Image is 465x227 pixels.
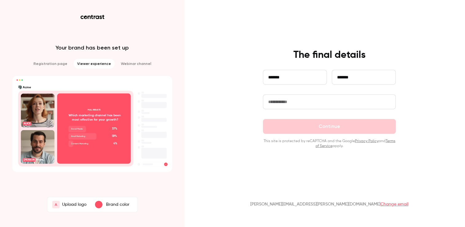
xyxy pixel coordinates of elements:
li: Viewer experience [74,59,115,69]
p: This site is protected by reCAPTCHA and the Google and apply. [263,139,396,149]
a: Change email [380,202,408,206]
a: Privacy Policy [355,139,379,143]
li: Webinar channel [117,59,155,69]
p: Brand color [106,201,129,208]
span: A [55,202,57,207]
button: Brand color [90,198,136,211]
li: Registration page [30,59,71,69]
label: AUpload logo [49,198,90,211]
h4: The final details [293,49,366,61]
p: [PERSON_NAME][EMAIL_ADDRESS][PERSON_NAME][DOMAIN_NAME] [250,201,408,207]
p: Your brand has been set up [56,44,129,51]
